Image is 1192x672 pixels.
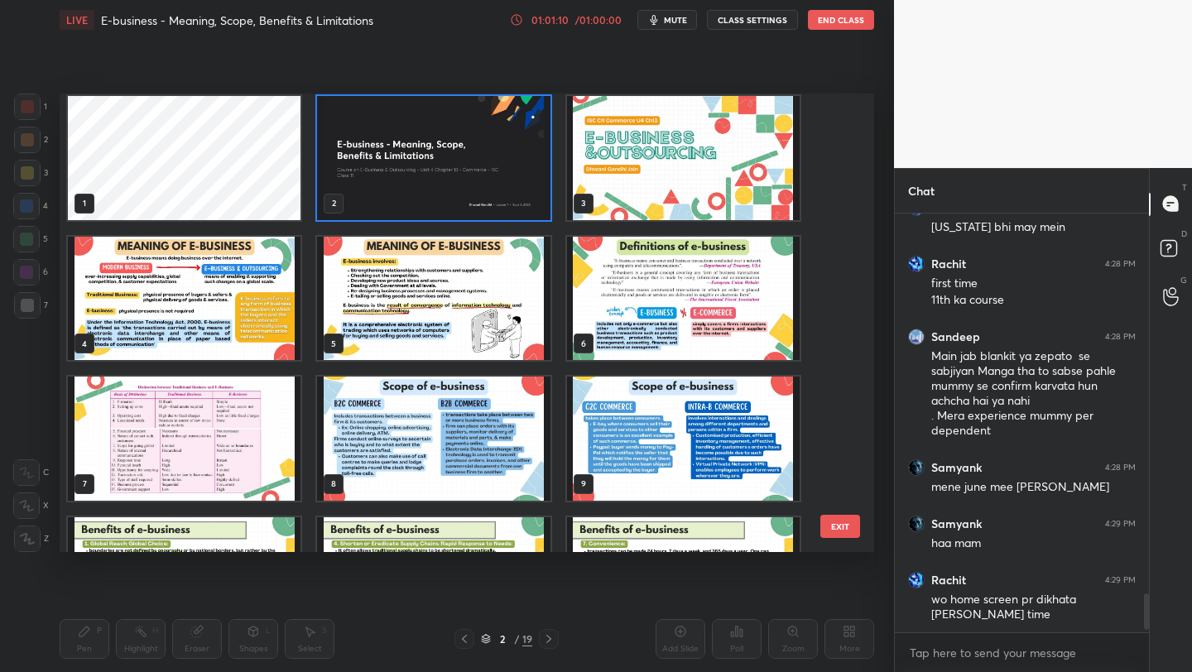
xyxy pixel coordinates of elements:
[664,14,687,26] span: mute
[1105,575,1136,585] div: 4:29 PM
[14,160,48,186] div: 3
[908,516,925,532] img: 3
[895,214,1149,633] div: grid
[931,200,966,215] h6: Rachit
[1181,228,1187,240] p: D
[707,10,798,30] button: CLASS SETTINGS
[14,526,49,552] div: Z
[908,329,925,345] img: 3
[931,592,1136,623] div: wo home screen pr dikhata [PERSON_NAME] time
[13,259,48,286] div: 6
[931,348,1136,439] div: Main jab blankit ya zepato se sabjiyan Manga tha to sabse pahle mummy se confirm karvata hun achc...
[13,492,49,519] div: X
[931,292,1136,309] div: 11th ka course
[60,94,845,552] div: grid
[13,193,48,219] div: 4
[820,515,860,538] button: EXIT
[101,12,373,28] h4: E-business - Meaning, Scope, Benefits & Limitations
[317,517,550,641] img: 1756980272TCQCLA.pdf
[931,329,980,344] h6: Sandeep
[494,634,511,644] div: 2
[931,573,966,588] h6: Rachit
[567,237,800,361] img: 1756980272TCQCLA.pdf
[1105,519,1136,529] div: 4:29 PM
[14,94,47,120] div: 1
[14,292,48,319] div: 7
[60,10,94,30] div: LIVE
[931,479,1136,496] div: mene june mee [PERSON_NAME]
[908,256,925,272] img: c47a7fdbdf484e2897436e00cd6859d3.jpg
[14,127,48,153] div: 2
[931,257,966,271] h6: Rachit
[931,535,1136,552] div: haa mam
[931,516,982,531] h6: Samyank
[1182,181,1187,194] p: T
[317,377,550,501] img: 1756980272TCQCLA.pdf
[931,219,1136,236] div: [US_STATE] bhi may mein
[567,96,800,220] img: 1756980272TCQCLA.pdf
[68,237,300,361] img: 1756980272TCQCLA.pdf
[13,459,49,486] div: C
[908,459,925,476] img: 3
[567,377,800,501] img: 1756980272TCQCLA.pdf
[317,237,550,361] img: 1756980272TCQCLA.pdf
[13,226,48,252] div: 5
[573,15,624,25] div: / 01:00:00
[1180,274,1187,286] p: G
[1105,332,1136,342] div: 4:28 PM
[931,276,1136,292] div: first time
[931,460,982,475] h6: Samyank
[908,572,925,588] img: c47a7fdbdf484e2897436e00cd6859d3.jpg
[637,10,697,30] button: mute
[68,377,300,501] img: 1756980272TCQCLA.pdf
[1105,463,1136,473] div: 4:28 PM
[895,169,948,213] p: Chat
[526,15,573,25] div: 01:01:10
[522,631,532,646] div: 19
[317,96,550,220] img: 477ae9b2-8976-11f0-867b-a6cd64f7c5d6.jpg
[68,517,300,641] img: 1756980272TCQCLA.pdf
[514,634,519,644] div: /
[1105,259,1136,269] div: 4:28 PM
[567,517,800,641] img: 1756980272TCQCLA.pdf
[808,10,874,30] button: End Class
